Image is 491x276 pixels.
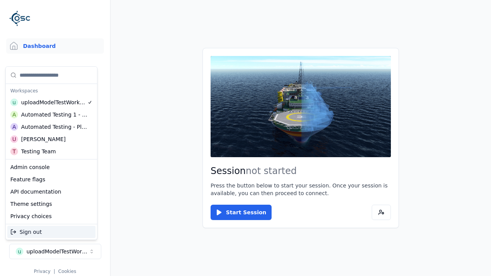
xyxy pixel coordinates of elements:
div: Automated Testing - Playwright [21,123,87,131]
div: Admin console [7,161,96,173]
div: [PERSON_NAME] [21,135,66,143]
div: Testing Team [21,148,56,155]
div: Sign out [7,226,96,238]
div: Suggestions [6,67,97,159]
div: Suggestions [6,224,97,240]
div: U [10,135,18,143]
div: uploadModelTestWorkspace [21,99,87,106]
div: T [10,148,18,155]
div: Feature flags [7,173,96,186]
div: Suggestions [6,159,97,224]
div: A [10,111,18,118]
div: API documentation [7,186,96,198]
div: A [10,123,18,131]
div: Privacy choices [7,210,96,222]
div: Theme settings [7,198,96,210]
div: Automated Testing 1 - Playwright [21,111,88,118]
div: u [10,99,18,106]
div: Workspaces [7,85,96,96]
